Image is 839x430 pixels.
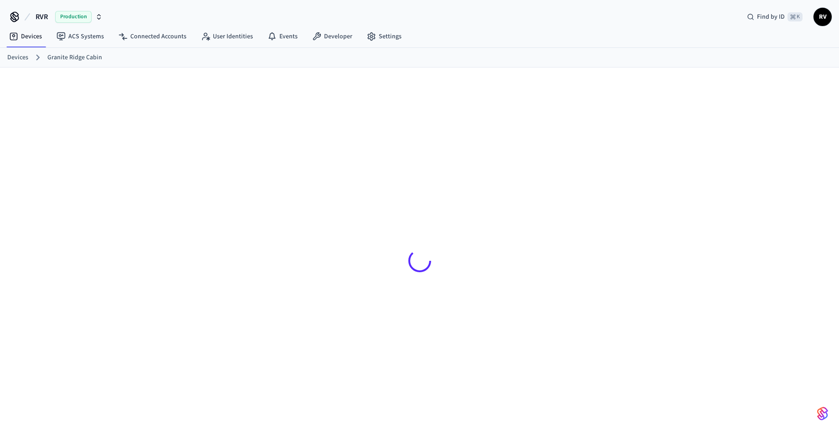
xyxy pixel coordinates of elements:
[2,28,49,45] a: Devices
[47,53,102,62] a: Granite Ridge Cabin
[7,53,28,62] a: Devices
[757,12,785,21] span: Find by ID
[305,28,360,45] a: Developer
[740,9,810,25] div: Find by ID⌘ K
[55,11,92,23] span: Production
[36,11,48,22] span: RVR
[49,28,111,45] a: ACS Systems
[813,8,832,26] button: RV
[260,28,305,45] a: Events
[788,12,803,21] span: ⌘ K
[111,28,194,45] a: Connected Accounts
[814,9,831,25] span: RV
[194,28,260,45] a: User Identities
[360,28,409,45] a: Settings
[817,406,828,421] img: SeamLogoGradient.69752ec5.svg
